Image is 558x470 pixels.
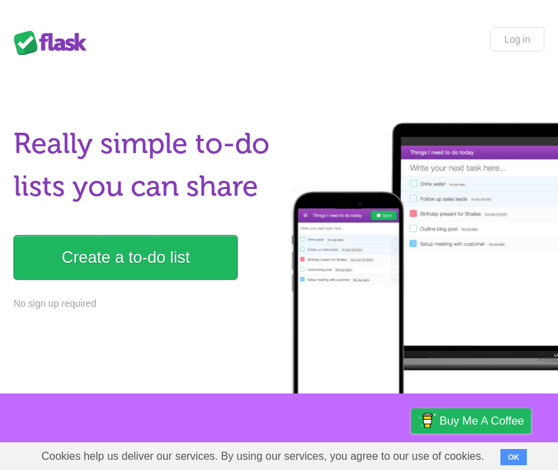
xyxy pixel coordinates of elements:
[490,27,544,51] a: Log in
[411,408,531,433] a: Buy me a coffee
[418,409,436,432] img: Buy me a coffee
[439,409,524,433] span: Buy me a coffee
[14,123,274,208] h1: Really simple to-do lists you can share
[14,30,95,55] div: Flask Lists
[500,449,527,465] button: OK
[14,235,238,280] a: Create a to-do list
[14,297,274,311] p: No sign up required
[28,443,498,470] span: Cookies help us deliver our services. By using our services, you agree to our use of cookies.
